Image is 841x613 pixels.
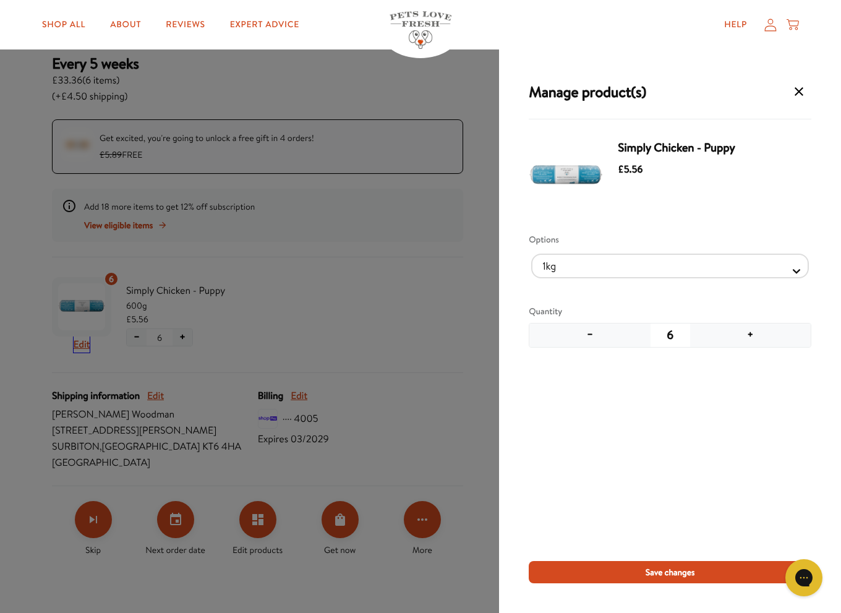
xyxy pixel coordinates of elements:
[529,82,646,101] h3: Manage product(s)
[529,324,650,347] button: Decrease quantity
[529,561,811,583] button: Save changes
[499,49,841,613] div: Manage products for subscription
[618,139,796,156] span: Simply Chicken - Puppy
[529,323,811,348] div: Adjust quantity of item
[779,555,829,601] iframe: Gorgias live chat messenger
[646,565,695,579] span: Save changes
[714,12,757,37] a: Help
[390,11,451,49] img: Pets Love Fresh
[529,233,811,246] div: Options
[220,12,309,37] a: Expert Advice
[100,12,151,37] a: About
[618,161,642,178] span: £5.56
[156,12,215,37] a: Reviews
[529,139,603,213] img: puppywhitesq.jpg
[690,324,811,347] button: Increase quantity
[32,12,95,37] a: Shop All
[667,327,673,344] span: 6
[529,305,811,318] div: Quantity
